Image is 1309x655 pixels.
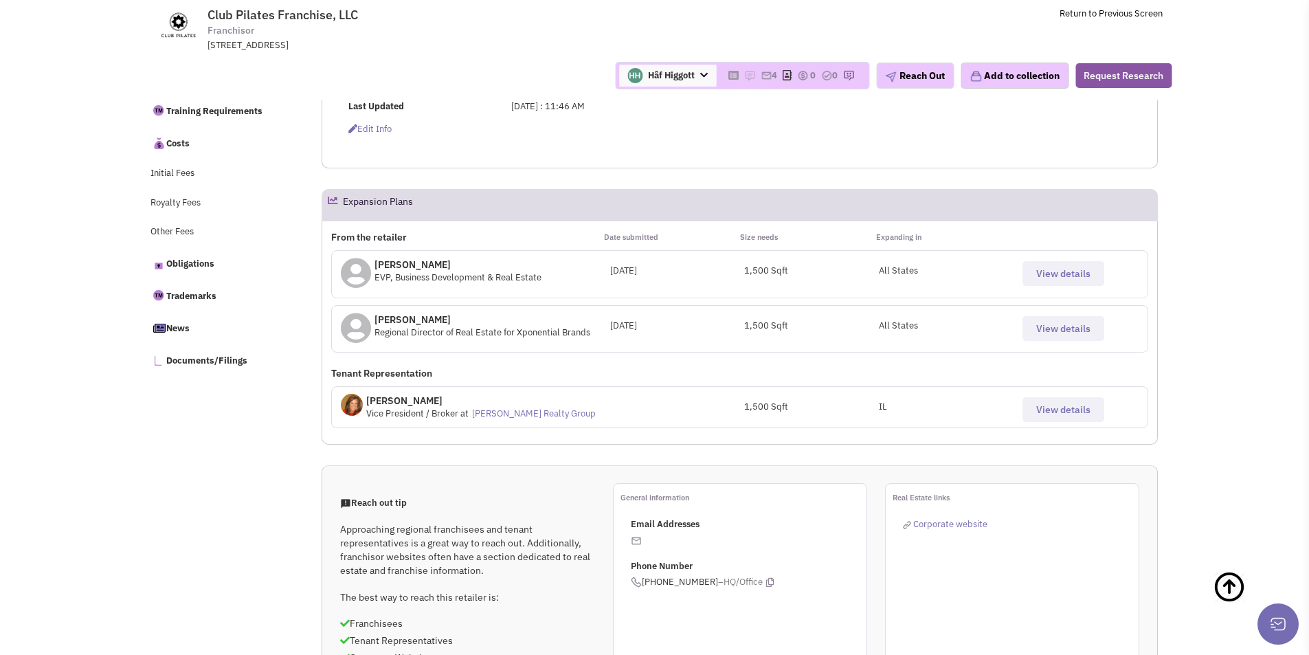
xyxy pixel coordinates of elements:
span: Club Pilates Franchise, LLC [208,7,358,23]
span: [PHONE_NUMBER] [631,576,866,589]
p: All States [879,320,1014,333]
p: Date submitted [604,230,740,244]
div: 1,500 Sqft [744,320,879,333]
button: View details [1022,261,1104,286]
div: [DATE] [610,265,745,278]
span: Hâf Higgott [619,65,716,87]
img: icon-dealamount.png [797,70,808,81]
span: –HQ/Office [718,576,763,589]
div: [STREET_ADDRESS] [208,39,566,52]
img: ihEnzECrckaN_o0XeKJygQ.png [627,68,642,83]
b: Last Updated [348,100,404,112]
h2: Expansion Plans [343,190,413,220]
img: plane.png [885,71,896,82]
img: 9yHIL_sHh0671brNpq2u3g.jpg [341,394,363,416]
span: Edit info [348,123,392,135]
div: [DATE] [610,320,745,333]
p: [PERSON_NAME] [374,313,590,326]
a: Obligations [144,249,293,278]
a: [PERSON_NAME] Realty Group [472,408,596,419]
a: Corporate website [903,518,987,530]
button: View details [1022,397,1104,422]
p: Email Addresses [631,518,866,531]
span: at [460,408,469,419]
span: 0 [810,69,816,81]
span: Vice President / Broker [366,408,458,419]
img: icon-collection-lavender.png [970,70,982,82]
p: Real Estate links [893,491,1139,504]
img: icon-note.png [744,70,755,81]
span: View details [1036,322,1090,335]
span: Regional Director of Real Estate for Xponential Brands [374,326,590,338]
button: Request Research [1075,63,1172,88]
img: icon-phone.png [631,577,642,588]
button: Reach Out [876,63,954,89]
p: Tenant Representation [331,366,1148,380]
button: Add to collection [961,63,1069,89]
div: 1,500 Sqft [744,401,879,414]
p: From the retailer [331,230,603,244]
p: Expanding in [876,230,1012,244]
span: EVP, Business Development & Real Estate [374,271,541,283]
div: IL [879,401,1014,414]
img: TaskCount.png [821,70,832,81]
a: Royalty Fees [144,190,293,217]
img: icon-email-active-16.png [761,70,772,81]
span: View details [1036,267,1090,280]
div: 1,500 Sqft [744,265,879,278]
p: [PERSON_NAME] [366,394,599,408]
img: research-icon.png [843,70,854,81]
p: Tenant Representatives [340,634,594,647]
span: 0 [832,69,838,81]
p: Phone Number [631,560,866,573]
p: [PERSON_NAME] [374,258,541,271]
button: View details [1022,316,1104,341]
a: News [144,313,293,342]
p: All States [879,265,1014,278]
p: The best way to reach this retailer is: [340,590,594,604]
span: Reach out tip [340,497,407,509]
div: [DATE] : 11:46 AM [502,100,730,113]
a: Initial Fees [144,161,293,187]
a: Trademarks [144,281,293,310]
p: Franchisees [340,617,594,630]
span: 4 [772,69,777,81]
img: icon-email-active-16.png [631,535,642,546]
a: Documents/Filings [144,346,293,375]
a: Training Requirements [144,96,293,125]
span: View details [1036,403,1090,416]
p: Size needs [740,230,876,244]
img: reachlinkicon.png [903,521,911,529]
p: General information [620,491,866,504]
a: Return to Previous Screen [1060,8,1163,19]
a: Other Fees [144,219,293,245]
a: Back To Top [1213,557,1282,646]
p: Approaching regional franchisees and tenant representatives is a great way to reach out. Addition... [340,522,594,577]
a: Costs [144,129,293,157]
span: Franchisor [208,23,254,38]
span: Corporate website [913,518,987,530]
img: www.clubpilates.com [146,8,210,43]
